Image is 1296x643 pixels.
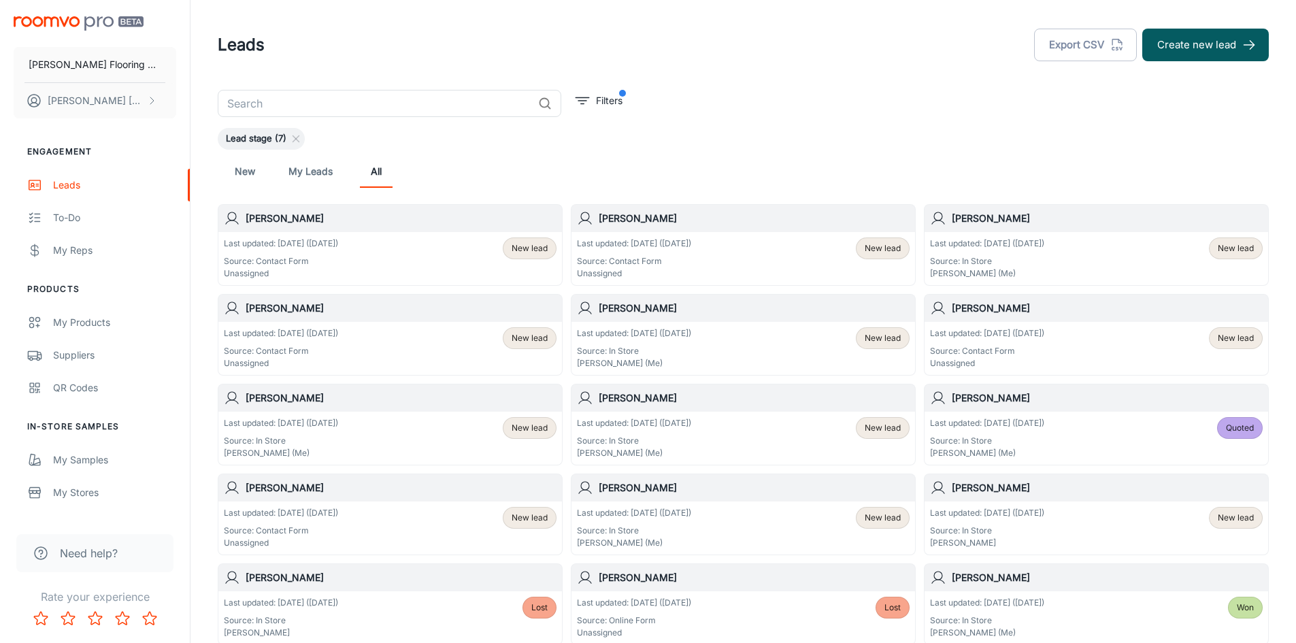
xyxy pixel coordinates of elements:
p: Source: Contact Form [224,345,338,357]
button: [PERSON_NAME] Flooring Center [14,47,176,82]
h6: [PERSON_NAME] [599,391,910,406]
p: Source: Contact Form [224,255,338,267]
p: Unassigned [224,357,338,369]
h6: [PERSON_NAME] [599,211,910,226]
h6: [PERSON_NAME] [952,570,1263,585]
p: Last updated: [DATE] ([DATE]) [930,507,1044,519]
p: Source: Online Form [577,614,691,627]
button: Rate 1 star [27,605,54,632]
p: Unassigned [224,537,338,549]
a: [PERSON_NAME]Last updated: [DATE] ([DATE])Source: In Store[PERSON_NAME] (Me)New lead [571,384,916,465]
h6: [PERSON_NAME] [599,301,910,316]
p: Source: In Store [930,255,1044,267]
p: Source: In Store [577,525,691,537]
span: New lead [865,242,901,254]
h6: [PERSON_NAME] [952,301,1263,316]
p: Last updated: [DATE] ([DATE]) [577,237,691,250]
span: Need help? [60,545,118,561]
input: Search [218,90,533,117]
p: Last updated: [DATE] ([DATE]) [224,507,338,519]
div: My Samples [53,452,176,467]
div: Suppliers [53,348,176,363]
a: [PERSON_NAME]Last updated: [DATE] ([DATE])Source: In Store[PERSON_NAME] (Me)New lead [924,204,1269,286]
p: [PERSON_NAME] [PERSON_NAME] [48,93,144,108]
p: Last updated: [DATE] ([DATE]) [930,417,1044,429]
span: New lead [865,332,901,344]
div: My Stores [53,485,176,500]
a: [PERSON_NAME]Last updated: [DATE] ([DATE])Source: Contact FormUnassignedNew lead [218,294,563,376]
span: Lost [531,601,548,614]
p: Unassigned [577,627,691,639]
p: Unassigned [224,267,338,280]
span: New lead [865,512,901,524]
span: New lead [1218,332,1254,344]
p: Last updated: [DATE] ([DATE]) [577,597,691,609]
p: Source: In Store [224,614,338,627]
h6: [PERSON_NAME] [599,480,910,495]
span: New lead [512,512,548,524]
a: [PERSON_NAME]Last updated: [DATE] ([DATE])Source: Contact FormUnassignedNew lead [571,204,916,286]
p: Last updated: [DATE] ([DATE]) [577,417,691,429]
h6: [PERSON_NAME] [246,570,556,585]
p: Last updated: [DATE] ([DATE]) [930,237,1044,250]
button: filter [572,90,626,112]
span: New lead [512,242,548,254]
span: New lead [1218,242,1254,254]
p: Source: In Store [577,435,691,447]
a: [PERSON_NAME]Last updated: [DATE] ([DATE])Source: Contact FormUnassignedNew lead [218,474,563,555]
button: Rate 3 star [82,605,109,632]
p: Source: Contact Form [224,525,338,537]
img: Roomvo PRO Beta [14,16,144,31]
p: Last updated: [DATE] ([DATE]) [224,597,338,609]
button: Rate 2 star [54,605,82,632]
a: [PERSON_NAME]Last updated: [DATE] ([DATE])Source: In Store[PERSON_NAME]New lead [924,474,1269,555]
button: Rate 5 star [136,605,163,632]
p: [PERSON_NAME] [930,537,1044,549]
span: Quoted [1226,422,1254,434]
h6: [PERSON_NAME] [246,391,556,406]
span: New lead [512,422,548,434]
p: Source: In Store [930,435,1044,447]
h6: [PERSON_NAME] [246,301,556,316]
p: Source: Contact Form [577,255,691,267]
button: Rate 4 star [109,605,136,632]
p: Last updated: [DATE] ([DATE]) [224,417,338,429]
p: Unassigned [577,267,691,280]
div: My Reps [53,243,176,258]
a: [PERSON_NAME]Last updated: [DATE] ([DATE])Source: Contact FormUnassignedNew lead [218,204,563,286]
h6: [PERSON_NAME] [952,480,1263,495]
p: [PERSON_NAME] (Me) [930,447,1044,459]
p: Source: In Store [930,614,1044,627]
p: Last updated: [DATE] ([DATE]) [930,327,1044,340]
button: [PERSON_NAME] [PERSON_NAME] [14,83,176,118]
span: Lost [884,601,901,614]
a: [PERSON_NAME]Last updated: [DATE] ([DATE])Source: In Store[PERSON_NAME] (Me)New lead [218,384,563,465]
a: All [360,155,393,188]
a: [PERSON_NAME]Last updated: [DATE] ([DATE])Source: In Store[PERSON_NAME] (Me)New lead [571,474,916,555]
h6: [PERSON_NAME] [246,480,556,495]
p: [PERSON_NAME] Flooring Center [29,57,161,72]
span: Lead stage (7) [218,132,295,146]
p: [PERSON_NAME] (Me) [577,537,691,549]
span: Won [1237,601,1254,614]
p: [PERSON_NAME] (Me) [224,447,338,459]
span: New lead [865,422,901,434]
a: [PERSON_NAME]Last updated: [DATE] ([DATE])Source: In Store[PERSON_NAME] (Me)New lead [571,294,916,376]
span: New lead [1218,512,1254,524]
div: Leads [53,178,176,193]
p: [PERSON_NAME] (Me) [577,447,691,459]
p: Source: In Store [224,435,338,447]
p: Unassigned [930,357,1044,369]
p: Filters [596,93,622,108]
h1: Leads [218,33,265,57]
div: To-do [53,210,176,225]
p: Rate your experience [11,589,179,605]
button: Export CSV [1034,29,1137,61]
h6: [PERSON_NAME] [246,211,556,226]
p: Last updated: [DATE] ([DATE]) [224,327,338,340]
span: New lead [512,332,548,344]
a: New [229,155,261,188]
div: My Products [53,315,176,330]
h6: [PERSON_NAME] [952,391,1263,406]
p: Last updated: [DATE] ([DATE]) [224,237,338,250]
